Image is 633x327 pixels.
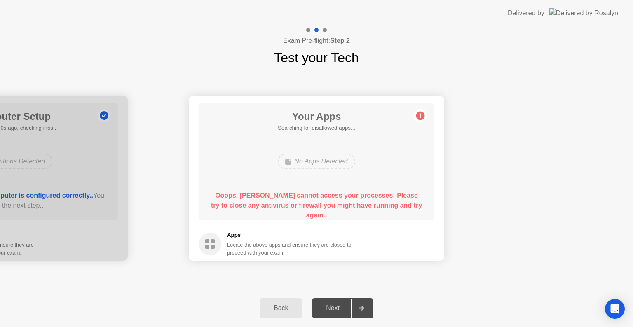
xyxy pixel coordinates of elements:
[278,124,355,132] h5: Searching for disallowed apps...
[274,48,359,68] h1: Test your Tech
[260,298,302,318] button: Back
[605,299,625,319] div: Open Intercom Messenger
[314,304,351,312] div: Next
[312,298,373,318] button: Next
[278,109,355,124] h1: Your Apps
[278,154,355,169] div: No Apps Detected
[330,37,350,44] b: Step 2
[283,36,350,46] h4: Exam Pre-flight:
[508,8,544,18] div: Delivered by
[227,241,352,257] div: Locate the above apps and ensure they are closed to proceed with your exam.
[549,8,618,18] img: Delivered by Rosalyn
[227,231,352,239] h5: Apps
[262,304,300,312] div: Back
[211,192,422,219] b: Ooops, [PERSON_NAME] cannot access your processes! Please try to close any antivirus or firewall ...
